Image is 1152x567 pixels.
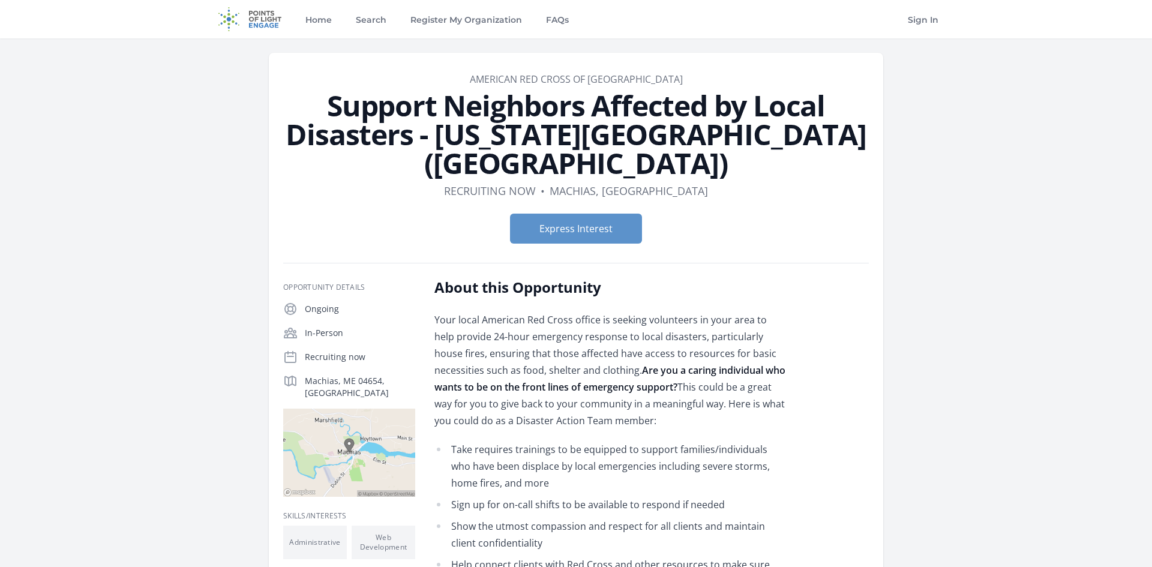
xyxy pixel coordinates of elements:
div: • [541,182,545,199]
button: Express Interest [510,214,642,244]
h2: About this Opportunity [434,278,785,297]
p: Your local American Red Cross office is seeking volunteers in your area to help provide 24-hour e... [434,311,785,429]
li: Administrative [283,526,347,559]
li: Take requires trainings to be equipped to support families/individuals who have been displace by ... [434,441,785,491]
li: Show the utmost compassion and respect for all clients and maintain client confidentiality [434,518,785,551]
li: Web Development [352,526,415,559]
img: Map [283,409,415,497]
p: Recruiting now [305,351,415,363]
dd: Machias, [GEOGRAPHIC_DATA] [550,182,708,199]
p: Machias, ME 04654, [GEOGRAPHIC_DATA] [305,375,415,399]
p: In-Person [305,327,415,339]
h3: Skills/Interests [283,511,415,521]
dd: Recruiting now [444,182,536,199]
a: American Red Cross of [GEOGRAPHIC_DATA] [470,73,683,86]
li: Sign up for on-call shifts to be available to respond if needed [434,496,785,513]
h1: Support Neighbors Affected by Local Disasters - [US_STATE][GEOGRAPHIC_DATA] ([GEOGRAPHIC_DATA]) [283,91,869,178]
p: Ongoing [305,303,415,315]
h3: Opportunity Details [283,283,415,292]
